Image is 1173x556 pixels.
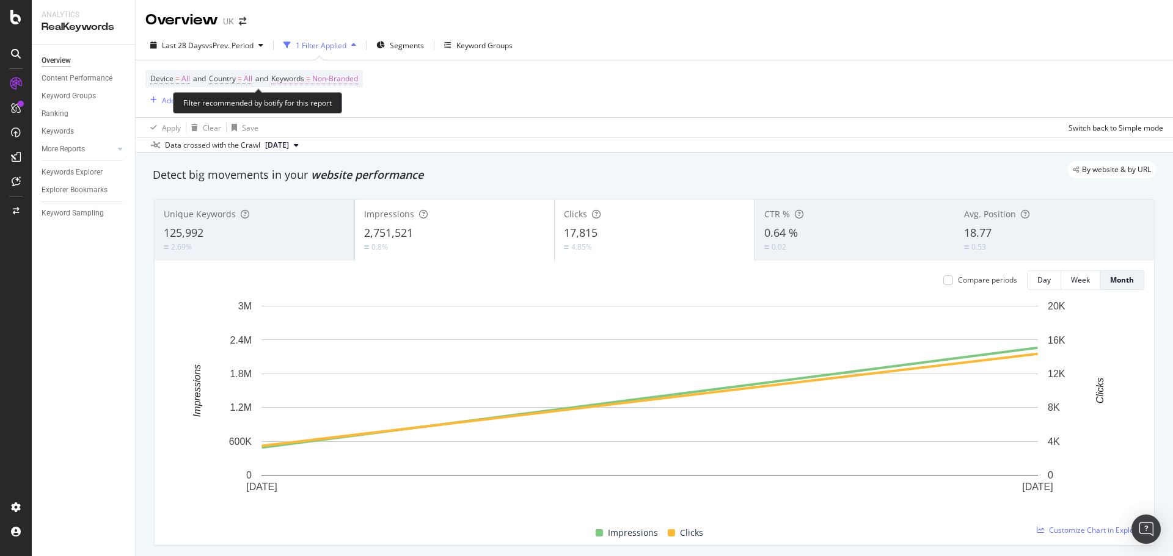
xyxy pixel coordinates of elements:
span: 2,751,521 [364,225,413,240]
div: Add Filter [162,95,194,106]
span: 17,815 [564,225,597,240]
img: Equal [164,245,169,249]
div: Open Intercom Messenger [1131,514,1161,544]
a: Content Performance [42,72,126,85]
button: Day [1027,270,1061,290]
div: RealKeywords [42,20,125,34]
span: Keywords [271,73,304,84]
div: Explorer Bookmarks [42,184,108,197]
img: Equal [364,245,369,249]
span: Clicks [680,525,703,540]
span: vs Prev. Period [205,40,254,51]
div: Keywords Explorer [42,166,103,179]
span: Impressions [608,525,658,540]
text: 16K [1048,334,1065,345]
text: 4K [1048,436,1060,447]
img: Equal [764,245,769,249]
button: Keyword Groups [439,35,517,55]
a: Customize Chart in Explorer [1037,525,1144,535]
span: = [175,73,180,84]
span: 125,992 [164,225,203,240]
div: Apply [162,123,181,133]
div: 4.85% [571,242,592,252]
span: Impressions [364,208,414,220]
button: Week [1061,270,1100,290]
text: 600K [229,436,252,447]
span: Unique Keywords [164,208,236,220]
span: All [244,70,252,87]
text: 0 [1048,470,1053,480]
span: Country [209,73,236,84]
a: Ranking [42,107,126,120]
span: Non-Branded [312,70,358,87]
div: 0.53 [971,242,986,252]
span: 18.77 [964,225,992,240]
text: 2.4M [230,334,252,345]
img: Equal [564,245,569,249]
div: Day [1037,275,1051,285]
text: Impressions [192,364,202,417]
div: Overview [42,54,71,67]
span: and [255,73,268,84]
div: Overview [145,10,218,31]
div: Keyword Groups [42,90,96,103]
span: 2025 Aug. 23rd [265,140,289,151]
span: = [238,73,242,84]
div: 1 Filter Applied [296,40,346,51]
div: Clear [203,123,221,133]
div: Keywords [42,125,74,138]
button: Clear [186,118,221,137]
span: Clicks [564,208,587,220]
button: Save [227,118,258,137]
a: Explorer Bookmarks [42,184,126,197]
span: and [193,73,206,84]
text: Clicks [1095,378,1105,404]
span: = [306,73,310,84]
div: Month [1110,275,1134,285]
a: Overview [42,54,126,67]
div: More Reports [42,143,85,156]
div: Switch back to Simple mode [1069,123,1163,133]
div: 0.8% [371,242,388,252]
div: Filter recommended by botify for this report [173,92,342,114]
text: [DATE] [1022,482,1053,492]
a: Keywords Explorer [42,166,126,179]
span: CTR % [764,208,790,220]
div: legacy label [1068,161,1156,178]
a: Keyword Sampling [42,207,126,220]
div: Compare periods [958,275,1017,285]
span: Device [150,73,174,84]
text: 20K [1048,301,1065,311]
span: Customize Chart in Explorer [1049,525,1144,535]
text: 3M [238,301,252,311]
text: 8K [1048,402,1060,413]
div: 0.02 [772,242,786,252]
div: arrow-right-arrow-left [239,17,246,26]
text: 0 [246,470,252,480]
text: 1.8M [230,369,252,379]
svg: A chart. [164,300,1135,511]
span: Avg. Position [964,208,1016,220]
span: 0.64 % [764,225,798,240]
button: Switch back to Simple mode [1064,118,1163,137]
text: 1.2M [230,402,252,413]
div: Keyword Groups [456,40,513,51]
div: Content Performance [42,72,112,85]
button: Month [1100,270,1144,290]
span: Last 28 Days [162,40,205,51]
button: Apply [145,118,181,137]
span: All [181,70,190,87]
span: Segments [390,40,424,51]
a: Keyword Groups [42,90,126,103]
div: Analytics [42,10,125,20]
button: Last 28 DaysvsPrev. Period [145,35,268,55]
div: Data crossed with the Crawl [165,140,260,151]
text: 12K [1048,369,1065,379]
img: Equal [964,245,969,249]
div: Ranking [42,107,68,120]
div: 2.69% [171,242,192,252]
div: UK [223,15,234,27]
a: Keywords [42,125,126,138]
div: Save [242,123,258,133]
